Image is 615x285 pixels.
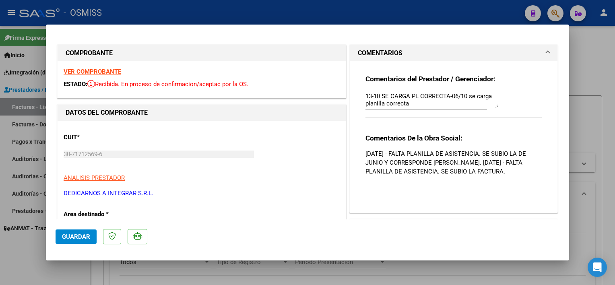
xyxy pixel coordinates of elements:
[62,233,90,240] span: Guardar
[365,134,462,142] strong: Comentarios De la Obra Social:
[64,174,125,182] span: ANALISIS PRESTADOR
[64,210,147,219] p: Area destinado *
[64,68,121,75] a: VER COMPROBANTE
[66,109,148,116] strong: DATOS DEL COMPROBANTE
[350,45,557,61] mat-expansion-panel-header: COMENTARIOS
[350,61,557,213] div: COMENTARIOS
[358,48,402,58] h1: COMENTARIOS
[66,49,113,57] strong: COMPROBANTE
[87,81,248,88] span: Recibida. En proceso de confirmacion/aceptac por la OS.
[365,149,542,176] p: [DATE] - FALTA PLANILLA DE ASISTENCIA. SE SUBIO LA DE JUNIO Y CORRESPONDE [PERSON_NAME]. [DATE] -...
[365,75,495,83] strong: Comentarios del Prestador / Gerenciador:
[64,133,147,142] p: CUIT
[64,189,340,198] p: DEDICARNOS A INTEGRAR S.R.L.
[588,258,607,277] div: Open Intercom Messenger
[64,81,87,88] span: ESTADO:
[56,229,97,244] button: Guardar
